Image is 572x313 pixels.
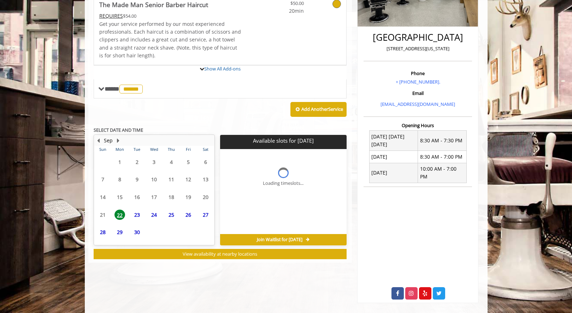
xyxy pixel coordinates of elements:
button: View availability at nearby locations [94,249,347,259]
span: 27 [200,210,211,220]
span: 22 [114,210,125,220]
b: SELECT DATE AND TIME [94,127,143,133]
td: Select day22 [111,206,128,223]
div: Loading timeslots... [263,180,303,187]
td: 10:00 AM - 7:00 PM [418,163,467,183]
th: Mon [111,146,128,153]
span: 26 [183,210,194,220]
th: Thu [163,146,179,153]
span: 25 [166,210,177,220]
th: Tue [128,146,145,153]
p: Get your service performed by our most experienced professionals. Each haircut is a combination o... [99,20,241,60]
span: View availability at nearby locations [183,251,257,257]
span: 24 [149,210,159,220]
h2: [GEOGRAPHIC_DATA] [365,32,470,42]
span: 23 [132,210,142,220]
td: Select day30 [128,223,145,241]
td: [DATE] [DATE] [DATE] [369,131,418,151]
span: Join Waitlist for [DATE] [257,237,302,243]
td: [DATE] [369,151,418,163]
div: $54.00 [99,12,241,20]
th: Fri [180,146,197,153]
td: Select day23 [128,206,145,223]
a: [EMAIL_ADDRESS][DOMAIN_NAME] [381,101,455,107]
td: Select day25 [163,206,179,223]
td: 8:30 AM - 7:00 PM [418,151,467,163]
span: 29 [114,227,125,237]
a: + [PHONE_NUMBER]. [396,79,440,85]
span: 30 [132,227,142,237]
td: Select day28 [94,223,111,241]
button: Previous Month [96,137,101,144]
span: 20min [262,7,304,15]
th: Sat [197,146,214,153]
td: 8:30 AM - 7:30 PM [418,131,467,151]
p: Available slots for [DATE] [223,138,344,144]
p: [STREET_ADDRESS][US_STATE] [365,45,470,52]
th: Wed [146,146,163,153]
td: [DATE] [369,163,418,183]
th: Sun [94,146,111,153]
span: 28 [98,227,108,237]
button: Add AnotherService [290,102,347,117]
b: Add Another Service [301,106,343,112]
span: This service needs some Advance to be paid before we block your appointment [99,12,123,19]
a: Show All Add-ons [204,66,241,72]
td: Select day24 [146,206,163,223]
button: Sep [104,137,113,144]
td: Select day29 [111,223,128,241]
h3: Phone [365,71,470,76]
button: Next Month [116,137,121,144]
td: Select day26 [180,206,197,223]
h3: Email [365,91,470,96]
td: Select day27 [197,206,214,223]
h3: Opening Hours [364,123,472,128]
